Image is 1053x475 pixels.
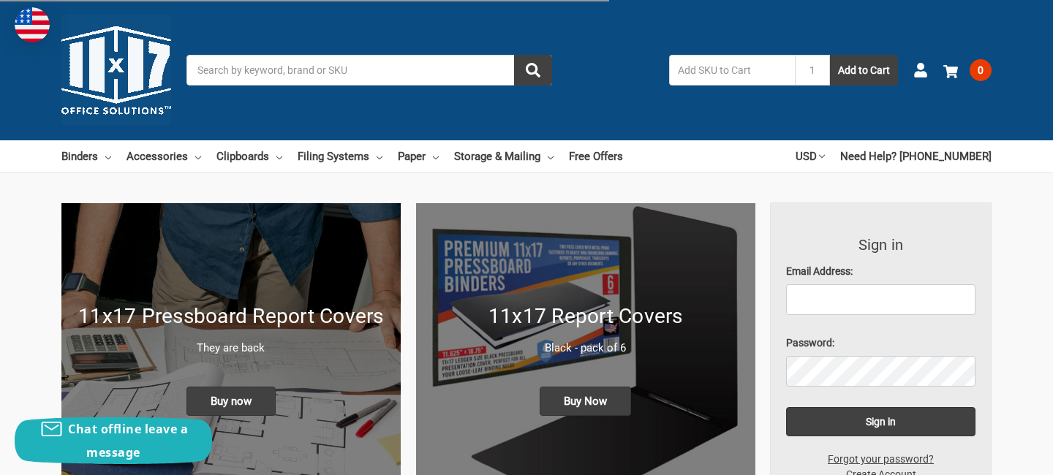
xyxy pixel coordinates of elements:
[186,387,276,416] span: Buy now
[186,55,552,85] input: Search by keyword, brand or SKU
[77,340,385,357] p: They are back
[454,140,554,172] a: Storage & Mailing
[786,234,976,256] h3: Sign in
[398,140,439,172] a: Paper
[786,407,976,436] input: Sign in
[431,301,740,332] h1: 11x17 Report Covers
[127,140,201,172] a: Accessories
[15,417,212,464] button: Chat offline leave a message
[820,452,942,467] a: Forgot your password?
[840,140,992,172] a: Need Help? [PHONE_NUMBER]
[68,421,188,460] span: Chat offline leave a message
[15,7,50,42] img: duty and tax information for United States
[830,55,898,85] button: Add to Cart
[786,335,976,351] label: Password:
[431,340,740,357] p: Black - pack of 6
[669,55,795,85] input: Add SKU to Cart
[943,51,992,89] a: 0
[540,387,631,416] span: Buy Now
[298,140,382,172] a: Filing Systems
[61,140,111,172] a: Binders
[970,59,992,81] span: 0
[786,264,976,279] label: Email Address:
[77,301,385,332] h1: 11x17 Pressboard Report Covers
[796,140,825,172] a: USD
[216,140,282,172] a: Clipboards
[61,15,171,125] img: 11x17.com
[569,140,623,172] a: Free Offers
